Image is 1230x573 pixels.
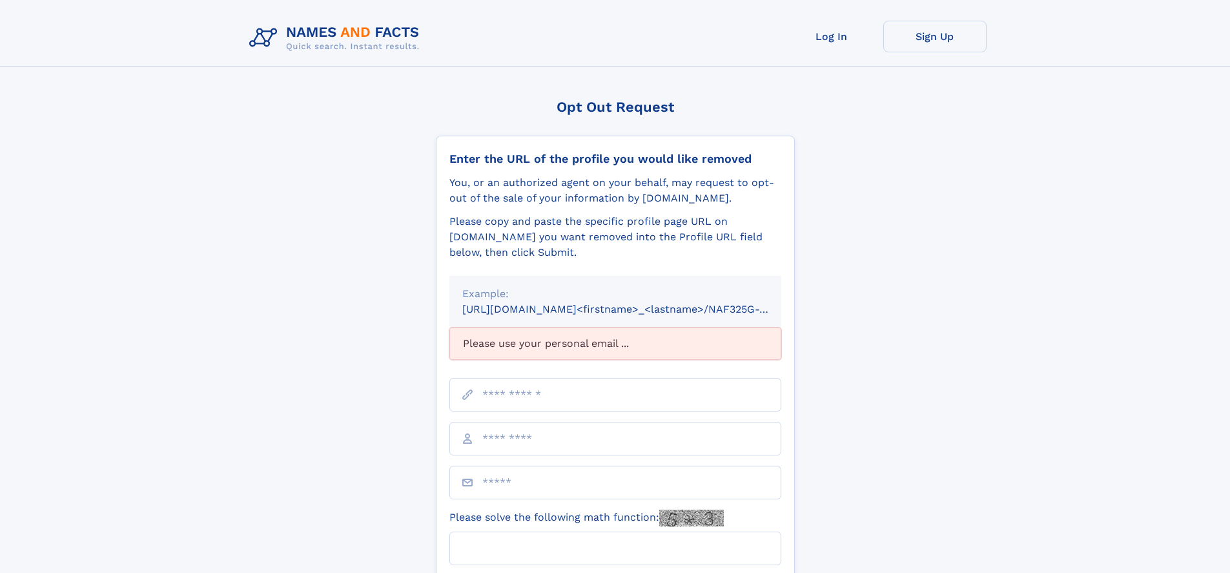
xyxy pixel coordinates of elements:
a: Sign Up [883,21,987,52]
div: Example: [462,286,768,302]
div: Opt Out Request [436,99,795,115]
div: Please use your personal email ... [449,328,781,360]
small: [URL][DOMAIN_NAME]<firstname>_<lastname>/NAF325G-xxxxxxxx [462,303,806,315]
img: Logo Names and Facts [244,21,430,56]
div: Please copy and paste the specific profile page URL on [DOMAIN_NAME] you want removed into the Pr... [449,214,781,260]
a: Log In [780,21,883,52]
div: You, or an authorized agent on your behalf, may request to opt-out of the sale of your informatio... [449,175,781,206]
div: Enter the URL of the profile you would like removed [449,152,781,166]
label: Please solve the following math function: [449,510,724,526]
